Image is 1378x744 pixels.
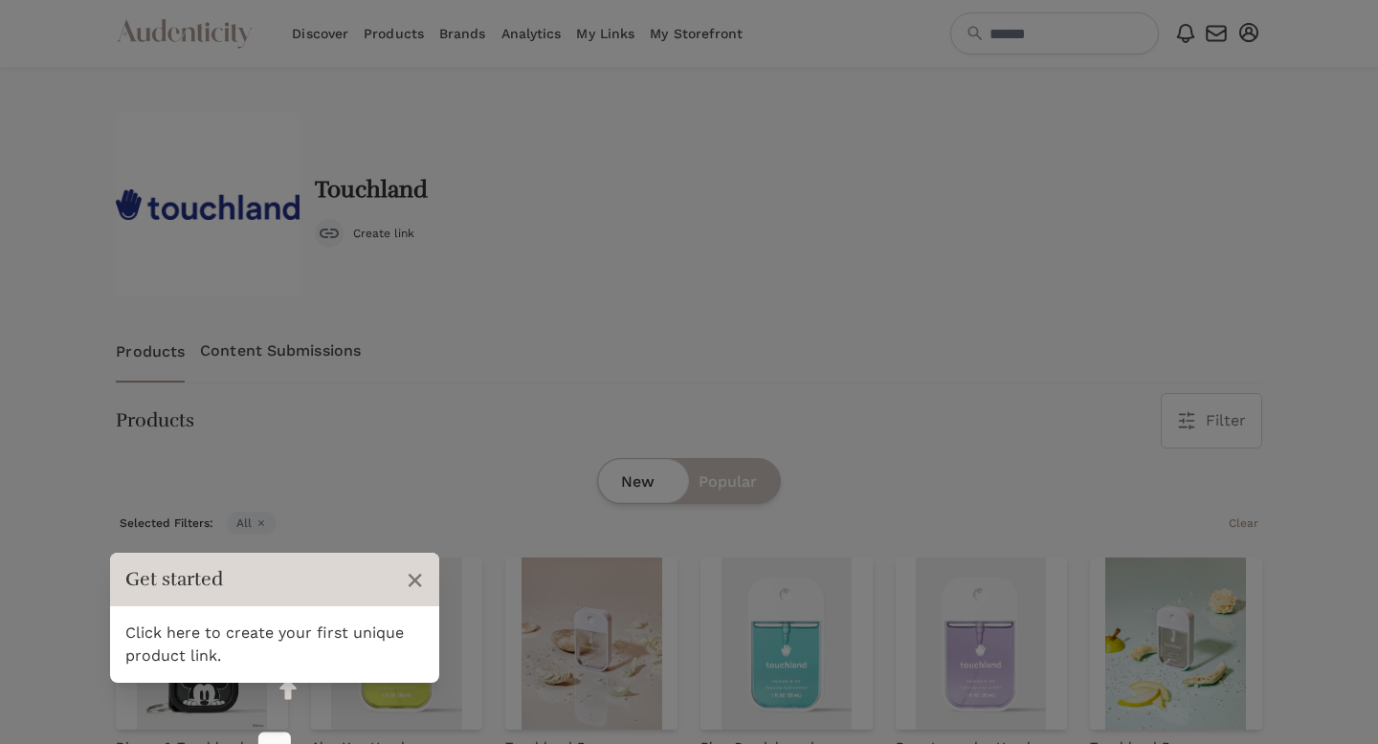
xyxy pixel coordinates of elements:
[315,219,414,248] button: Create link
[125,566,396,593] h3: Get started
[315,177,428,204] h2: Touchland
[116,512,217,535] span: Selected Filters:
[116,407,194,434] h3: Products
[406,561,424,598] span: ×
[110,606,439,683] div: Click here to create your first unique product link.
[700,558,873,730] img: Blue Sandalwood Hand Sanitizer
[621,470,655,493] span: New
[1225,512,1262,535] button: Clear
[116,113,300,296] img: 637588e861ace04eef377fd3_touchland-p-800.png
[896,558,1068,730] img: Pure Lavender Hand Sanitizer
[200,319,361,383] a: Content Submissions
[699,470,757,493] span: Popular
[353,226,414,241] span: Create link
[227,512,277,535] span: All
[406,560,424,599] button: Close Tour
[1206,409,1246,432] span: Filter
[116,319,185,383] a: Products
[1162,394,1261,448] button: Filter
[1090,558,1262,730] img: Touchland Power Mist Rainwater
[505,558,678,730] img: Touchland Power Mist Unscented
